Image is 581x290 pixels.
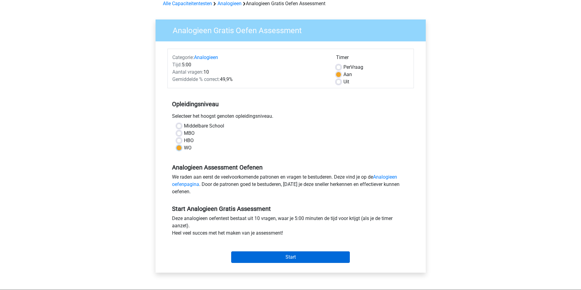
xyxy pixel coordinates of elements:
[172,205,409,212] h5: Start Analogieen Gratis Assessment
[217,1,242,6] a: Analogieen
[184,144,192,152] label: WO
[167,113,414,122] div: Selecteer het hoogst genoten opleidingsniveau.
[343,71,352,78] label: Aan
[167,173,414,198] div: We raden aan eerst de veelvoorkomende patronen en vragen te bestuderen. Deze vind je op de . Door...
[168,61,332,68] div: 5:00
[172,164,409,171] h5: Analogieen Assessment Oefenen
[336,54,409,64] div: Timer
[184,137,194,144] label: HBO
[168,68,332,76] div: 10
[184,122,224,130] label: Middelbare School
[172,98,409,110] h5: Opleidingsniveau
[165,23,421,35] h3: Analogieen Gratis Oefen Assessment
[172,76,220,82] span: Gemiddelde % correct:
[231,251,350,263] input: Start
[167,215,414,239] div: Deze analogieen oefentest bestaat uit 10 vragen, waar je 5:00 minuten de tijd voor krijgt (als je...
[343,64,350,70] span: Per
[172,69,203,75] span: Aantal vragen:
[343,64,363,71] label: Vraag
[343,78,349,86] label: Uit
[163,1,212,6] a: Alle Capaciteitentesten
[168,76,332,83] div: 49,9%
[172,62,182,68] span: Tijd:
[194,54,218,60] a: Analogieen
[184,130,195,137] label: MBO
[172,54,194,60] span: Categorie:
